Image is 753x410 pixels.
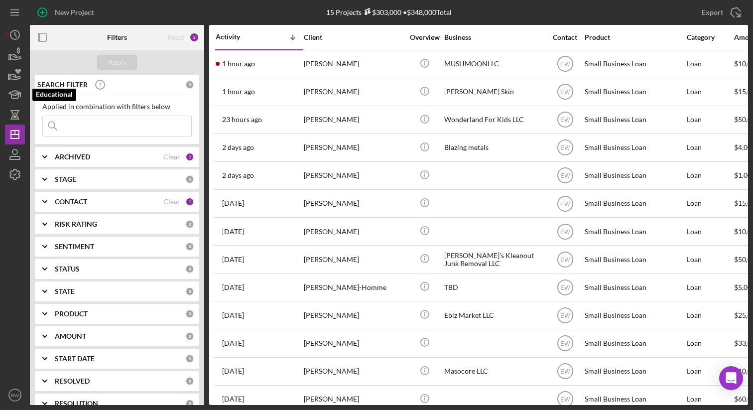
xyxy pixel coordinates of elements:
[55,243,94,251] b: SENTIMENT
[222,199,244,207] time: 2025-10-02 18:12
[222,311,244,319] time: 2025-09-29 23:40
[585,190,684,217] div: Small Business Loan
[108,55,126,70] div: Apply
[185,197,194,206] div: 1
[216,33,259,41] div: Activity
[55,220,97,228] b: RISK RATING
[163,198,180,206] div: Clear
[560,284,570,291] text: EW
[185,220,194,229] div: 0
[304,190,403,217] div: [PERSON_NAME]
[560,368,570,375] text: EW
[304,107,403,133] div: [PERSON_NAME]
[304,246,403,273] div: [PERSON_NAME]
[189,32,199,42] div: 2
[406,33,443,41] div: Overview
[55,198,87,206] b: CONTACT
[687,33,733,41] div: Category
[222,283,244,291] time: 2025-09-29 23:51
[444,358,544,385] div: Masocore LLC
[585,218,684,245] div: Small Business Loan
[444,79,544,105] div: [PERSON_NAME] Skin
[222,171,254,179] time: 2025-10-06 20:32
[444,107,544,133] div: Wonderland For Kids LLC
[585,135,684,161] div: Small Business Loan
[55,287,75,295] b: STATE
[560,172,570,179] text: EW
[687,135,733,161] div: Loan
[222,60,255,68] time: 2025-10-09 00:26
[185,377,194,386] div: 0
[560,312,570,319] text: EW
[585,274,684,300] div: Small Business Loan
[687,302,733,328] div: Loan
[585,358,684,385] div: Small Business Loan
[163,153,180,161] div: Clear
[304,135,403,161] div: [PERSON_NAME]
[304,358,403,385] div: [PERSON_NAME]
[585,51,684,77] div: Small Business Loan
[222,116,262,124] time: 2025-10-08 01:25
[55,265,80,273] b: STATUS
[585,246,684,273] div: Small Business Loan
[560,340,570,347] text: EW
[55,355,95,363] b: START DATE
[185,80,194,89] div: 0
[444,246,544,273] div: [PERSON_NAME]’s Kleanout Junk Removal LLC
[55,400,98,408] b: RESOLUTION
[444,51,544,77] div: MUSHMOONLLC
[585,79,684,105] div: Small Business Loan
[687,246,733,273] div: Loan
[167,33,184,41] div: Reset
[326,8,452,16] div: 15 Projects • $348,000 Total
[304,274,403,300] div: [PERSON_NAME]-Homme
[185,242,194,251] div: 0
[560,396,570,403] text: EW
[222,395,244,403] time: 2025-09-22 20:57
[546,33,584,41] div: Contact
[304,302,403,328] div: [PERSON_NAME]
[444,33,544,41] div: Business
[687,107,733,133] div: Loan
[185,175,194,184] div: 0
[304,218,403,245] div: [PERSON_NAME]
[560,117,570,124] text: EW
[687,79,733,105] div: Loan
[185,354,194,363] div: 0
[560,144,570,151] text: EW
[304,79,403,105] div: [PERSON_NAME]
[185,399,194,408] div: 0
[55,2,94,22] div: New Project
[185,152,194,161] div: 1
[55,175,76,183] b: STAGE
[444,135,544,161] div: Blazing metals
[222,367,244,375] time: 2025-09-24 19:57
[107,33,127,41] b: Filters
[687,274,733,300] div: Loan
[692,2,748,22] button: Export
[585,33,684,41] div: Product
[97,55,137,70] button: Apply
[304,162,403,189] div: [PERSON_NAME]
[304,33,403,41] div: Client
[185,332,194,341] div: 0
[687,218,733,245] div: Loan
[304,330,403,356] div: [PERSON_NAME]
[585,302,684,328] div: Small Business Loan
[55,310,88,318] b: PRODUCT
[687,330,733,356] div: Loan
[585,162,684,189] div: Small Business Loan
[222,339,244,347] time: 2025-09-26 22:58
[55,332,86,340] b: AMOUNT
[362,8,401,16] div: $303,000
[37,81,88,89] b: SEARCH FILTER
[222,88,255,96] time: 2025-10-08 23:54
[444,302,544,328] div: Ebiz Market LLC
[702,2,723,22] div: Export
[185,265,194,273] div: 0
[687,190,733,217] div: Loan
[687,358,733,385] div: Loan
[560,200,570,207] text: EW
[687,162,733,189] div: Loan
[222,256,244,264] time: 2025-09-29 23:54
